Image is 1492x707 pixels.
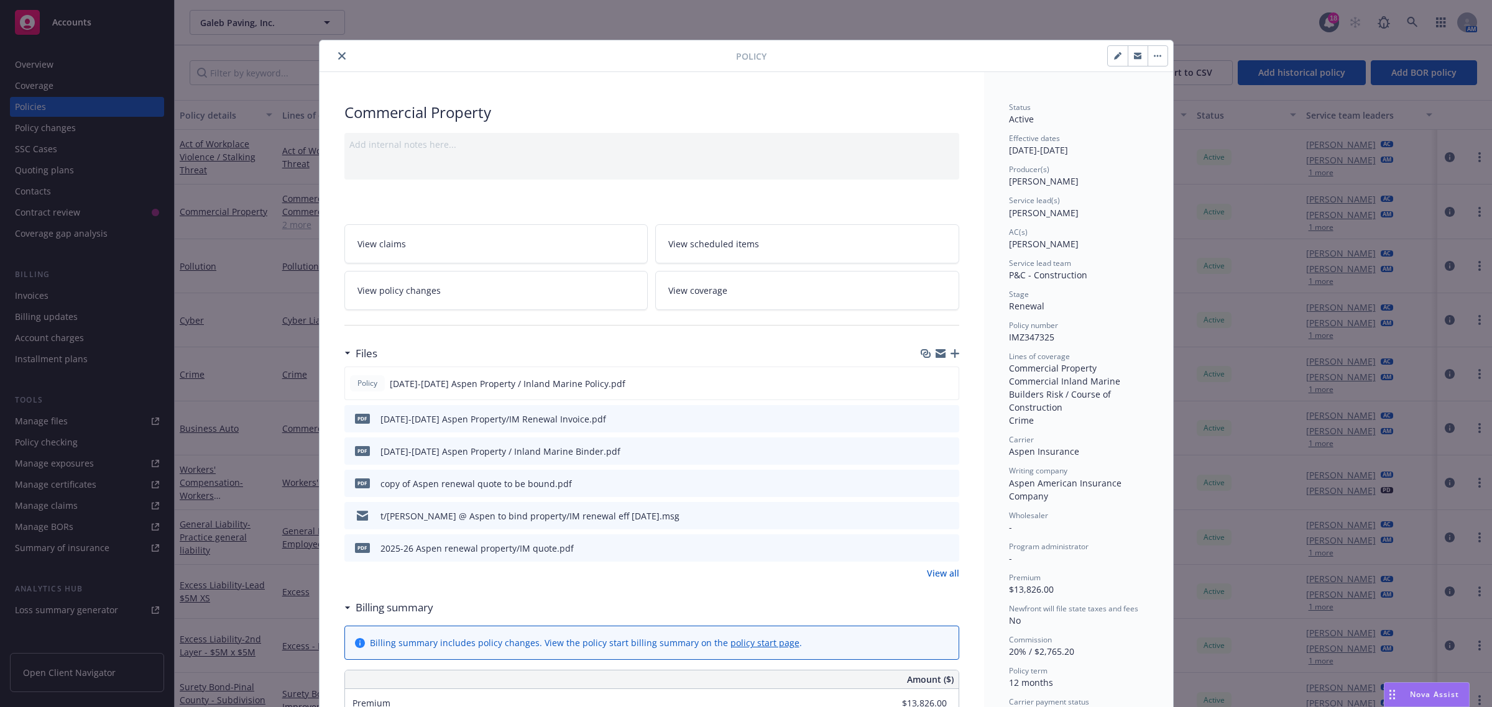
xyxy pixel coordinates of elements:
button: download file [923,377,932,390]
span: Effective dates [1009,133,1060,144]
span: - [1009,521,1012,533]
div: 2025-26 Aspen renewal property/IM quote.pdf [380,542,574,555]
button: download file [923,413,933,426]
span: AC(s) [1009,227,1028,237]
span: Policy number [1009,320,1058,331]
span: View coverage [668,284,727,297]
span: Nova Assist [1410,689,1459,700]
span: Active [1009,113,1034,125]
span: Service lead team [1009,258,1071,268]
button: download file [923,445,933,458]
span: P&C - Construction [1009,269,1087,281]
div: Billing summary includes policy changes. View the policy start billing summary on the . [370,636,802,649]
span: Policy [736,50,767,63]
span: - [1009,552,1012,564]
span: No [1009,614,1021,626]
div: Crime [1009,414,1148,427]
div: Commercial Inland Marine [1009,375,1148,388]
button: preview file [943,445,954,458]
span: Policy term [1009,665,1048,676]
div: Commercial Property [344,102,959,123]
span: IMZ347325 [1009,331,1054,343]
a: View policy changes [344,271,648,310]
span: pdf [355,478,370,488]
button: download file [923,509,933,522]
span: [PERSON_NAME] [1009,175,1079,187]
div: Drag to move [1384,683,1400,706]
button: preview file [943,542,954,555]
div: t/[PERSON_NAME] @ Aspen to bind property/IM renewal eff [DATE].msg [380,509,679,522]
span: Amount ($) [907,673,954,686]
a: View scheduled items [655,224,959,263]
span: Producer(s) [1009,164,1049,175]
div: Builders Risk / Course of Construction [1009,388,1148,414]
div: Files [344,345,377,362]
span: Lines of coverage [1009,351,1070,362]
span: Status [1009,102,1031,112]
span: 20% / $2,765.20 [1009,645,1074,657]
span: pdf [355,543,370,552]
span: Aspen American Insurance Company [1009,477,1124,502]
div: Commercial Property [1009,362,1148,375]
span: Commission [1009,634,1052,645]
div: Add internal notes here... [349,138,954,151]
button: preview file [943,477,954,490]
span: $13,826.00 [1009,583,1054,595]
span: Program administrator [1009,541,1089,552]
h3: Billing summary [356,600,433,616]
a: View claims [344,224,648,263]
span: Premium [1009,572,1041,583]
span: pdf [355,446,370,455]
span: Writing company [1009,465,1067,476]
button: preview file [942,377,954,390]
a: policy start page [730,637,799,649]
button: preview file [943,413,954,426]
h3: Files [356,345,377,362]
span: Aspen Insurance [1009,445,1079,457]
span: Wholesaler [1009,510,1048,521]
a: View coverage [655,271,959,310]
span: View claims [357,237,406,250]
button: download file [923,542,933,555]
div: [DATE] - [DATE] [1009,133,1148,157]
button: close [334,48,349,63]
span: 12 months [1009,677,1053,688]
a: View all [927,567,959,580]
span: Service lead(s) [1009,195,1060,206]
span: Policy [355,378,380,389]
span: pdf [355,414,370,423]
div: copy of Aspen renewal quote to be bound.pdf [380,477,572,490]
button: preview file [943,509,954,522]
div: [DATE]-[DATE] Aspen Property / Inland Marine Binder.pdf [380,445,620,458]
span: View policy changes [357,284,441,297]
span: [DATE]-[DATE] Aspen Property / Inland Marine Policy.pdf [390,377,625,390]
span: View scheduled items [668,237,759,250]
div: [DATE]-[DATE] Aspen Property/IM Renewal Invoice.pdf [380,413,606,426]
span: Carrier payment status [1009,696,1089,707]
span: Stage [1009,289,1029,299]
span: Carrier [1009,434,1034,445]
button: download file [923,477,933,490]
span: Renewal [1009,300,1044,312]
span: [PERSON_NAME] [1009,207,1079,219]
div: Billing summary [344,600,433,616]
button: Nova Assist [1384,682,1470,707]
span: Newfront will file state taxes and fees [1009,603,1138,614]
span: [PERSON_NAME] [1009,238,1079,250]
